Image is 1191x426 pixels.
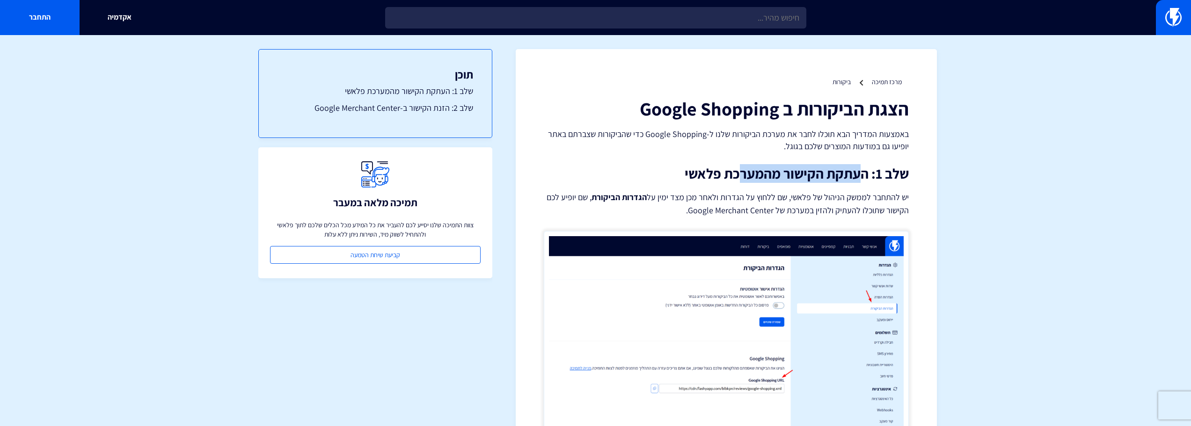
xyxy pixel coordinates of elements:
p: באמצעות המדריך הבא תוכלו לחבר את מערכת הביקורות שלנו ל-Google Shopping כדי שהביקורות שצברתם באתר ... [544,128,909,152]
strong: הגדרות הביקורת [592,192,647,202]
input: חיפוש מהיר... [385,7,806,29]
a: שלב 1: העתקת הקישור מהמערכת פלאשי [278,85,473,97]
h2: שלב 1: העתקת הקישור מהמערכת פלאשי [544,166,909,181]
p: יש להתחבר לממשק הניהול של פלאשי, שם ללחוץ על הגדרות ולאחר מכן מצד ימין על , שם יופיע לכם הקישור ש... [544,191,909,217]
p: צוות התמיכה שלנו יסייע לכם להעביר את כל המידע מכל הכלים שלכם לתוך פלאשי ולהתחיל לשווק מיד, השירות... [270,220,481,239]
h1: הצגת הביקורות ב Google Shopping [544,98,909,119]
a: מרכז תמיכה [872,78,902,86]
h3: תוכן [278,68,473,80]
a: קביעת שיחת הטמעה [270,246,481,264]
a: ביקורות [833,78,851,86]
h3: תמיכה מלאה במעבר [333,197,417,208]
a: שלב 2: הזנת הקישור ב-Google Merchant Center [278,102,473,114]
